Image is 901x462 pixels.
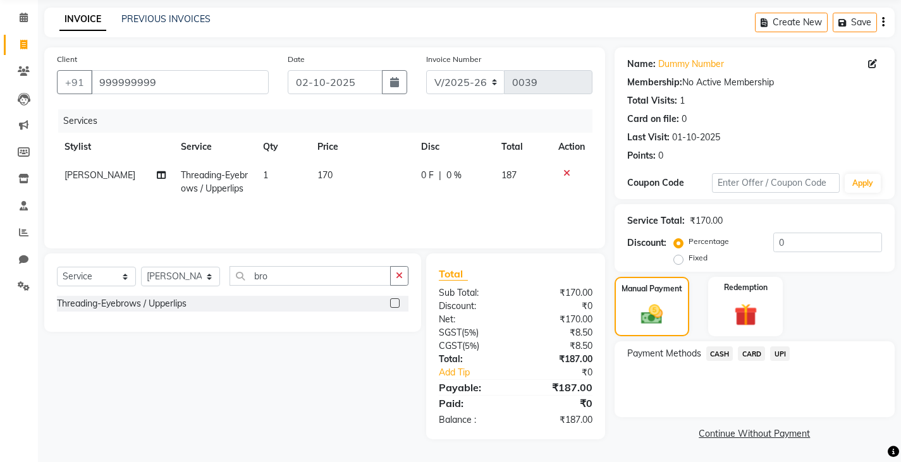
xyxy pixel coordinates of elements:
[617,427,892,441] a: Continue Without Payment
[429,313,515,326] div: Net:
[91,70,269,94] input: Search by Name/Mobile/Email/Code
[738,346,765,361] span: CARD
[494,133,550,161] th: Total
[464,327,476,337] span: 5%
[446,169,462,182] span: 0 %
[421,169,434,182] span: 0 F
[515,413,601,427] div: ₹187.00
[515,339,601,353] div: ₹8.50
[439,169,441,182] span: |
[690,214,723,228] div: ₹170.00
[515,313,601,326] div: ₹170.00
[727,301,764,329] img: _gift.svg
[724,282,768,293] label: Redemption
[627,131,670,144] div: Last Visit:
[845,174,881,193] button: Apply
[317,169,333,181] span: 170
[288,54,305,65] label: Date
[627,94,677,107] div: Total Visits:
[515,353,601,366] div: ₹187.00
[833,13,877,32] button: Save
[770,346,790,361] span: UPI
[439,340,462,351] span: CGST
[58,109,602,133] div: Services
[429,300,515,313] div: Discount:
[439,267,468,281] span: Total
[672,131,720,144] div: 01-10-2025
[57,133,173,161] th: Stylist
[121,13,211,25] a: PREVIOUS INVOICES
[627,58,656,71] div: Name:
[680,94,685,107] div: 1
[627,236,666,250] div: Discount:
[622,283,682,295] label: Manual Payment
[230,266,391,286] input: Search or Scan
[429,413,515,427] div: Balance :
[439,327,462,338] span: SGST
[551,133,592,161] th: Action
[414,133,494,161] th: Disc
[515,326,601,339] div: ₹8.50
[627,347,701,360] span: Payment Methods
[627,214,685,228] div: Service Total:
[57,297,187,310] div: Threading-Eyebrows / Upperlips
[59,8,106,31] a: INVOICE
[627,112,679,126] div: Card on file:
[627,76,682,89] div: Membership:
[64,169,135,181] span: [PERSON_NAME]
[57,70,92,94] button: +91
[689,236,729,247] label: Percentage
[429,380,515,395] div: Payable:
[426,54,481,65] label: Invoice Number
[429,353,515,366] div: Total:
[515,380,601,395] div: ₹187.00
[530,366,602,379] div: ₹0
[501,169,517,181] span: 187
[515,286,601,300] div: ₹170.00
[755,13,828,32] button: Create New
[627,76,882,89] div: No Active Membership
[263,169,268,181] span: 1
[706,346,733,361] span: CASH
[712,173,840,193] input: Enter Offer / Coupon Code
[429,339,515,353] div: ( )
[173,133,255,161] th: Service
[57,54,77,65] label: Client
[658,149,663,162] div: 0
[429,366,530,379] a: Add Tip
[658,58,724,71] a: Dummy Number
[429,326,515,339] div: ( )
[181,169,248,194] span: Threading-Eyebrows / Upperlips
[515,300,601,313] div: ₹0
[255,133,310,161] th: Qty
[682,112,687,126] div: 0
[310,133,413,161] th: Price
[429,396,515,411] div: Paid:
[465,341,477,351] span: 5%
[627,176,712,190] div: Coupon Code
[515,396,601,411] div: ₹0
[634,302,670,327] img: _cash.svg
[429,286,515,300] div: Sub Total:
[689,252,708,264] label: Fixed
[627,149,656,162] div: Points:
